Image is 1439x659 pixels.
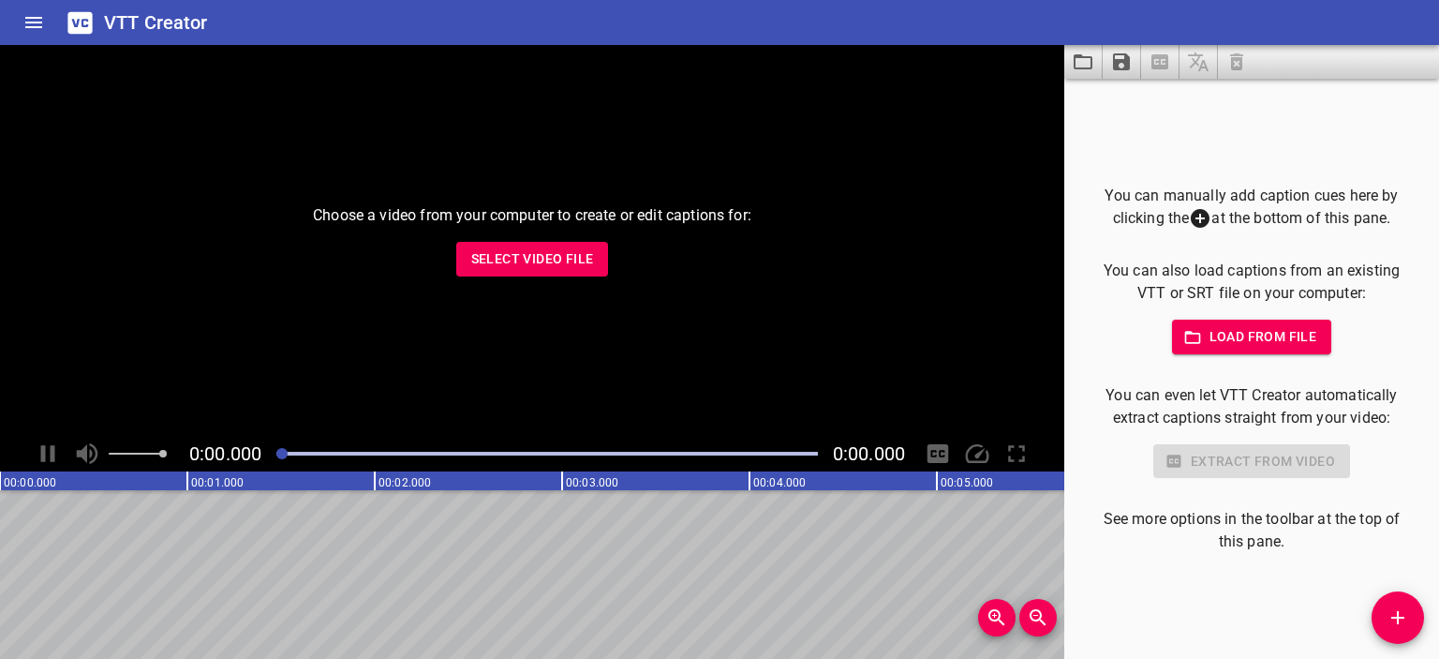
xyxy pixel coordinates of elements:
[1179,45,1218,79] span: Add some captions below, then you can translate them.
[313,204,751,227] p: Choose a video from your computer to create or edit captions for:
[1094,508,1409,553] p: See more options in the toolbar at the top of this pane.
[959,436,995,472] div: Playback Speed
[1064,45,1103,79] button: Load captions from file
[753,476,806,489] text: 00:04.000
[456,242,609,277] button: Select Video File
[1110,51,1133,73] svg: Save captions to file
[1094,260,1409,305] p: You can also load captions from an existing VTT or SRT file on your computer:
[1187,325,1317,349] span: Load from file
[1172,320,1332,354] button: Load from file
[191,476,244,489] text: 00:01.000
[1019,599,1057,637] button: Zoom Out
[920,436,956,472] div: Hide/Show Captions
[1103,45,1141,79] button: Save captions to file
[104,7,208,37] h6: VTT Creator
[1094,384,1409,429] p: You can even let VTT Creator automatically extract captions straight from your video:
[999,436,1034,472] div: Toggle Full Screen
[4,476,56,489] text: 00:00.000
[378,476,431,489] text: 00:02.000
[276,452,818,456] div: Play progress
[189,442,261,465] span: Current Time
[471,247,594,271] span: Select Video File
[978,599,1016,637] button: Zoom In
[1072,51,1094,73] svg: Load captions from file
[1094,185,1409,231] p: You can manually add caption cues here by clicking the at the bottom of this pane.
[941,476,993,489] text: 00:05.000
[1372,592,1424,644] button: Add Cue
[833,442,905,465] span: Video Duration
[1141,45,1179,79] span: Select a video in the pane to the left, then you can automatically extract captions.
[566,476,618,489] text: 00:03.000
[1094,444,1409,479] div: Select a video in the pane to the left to use this feature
